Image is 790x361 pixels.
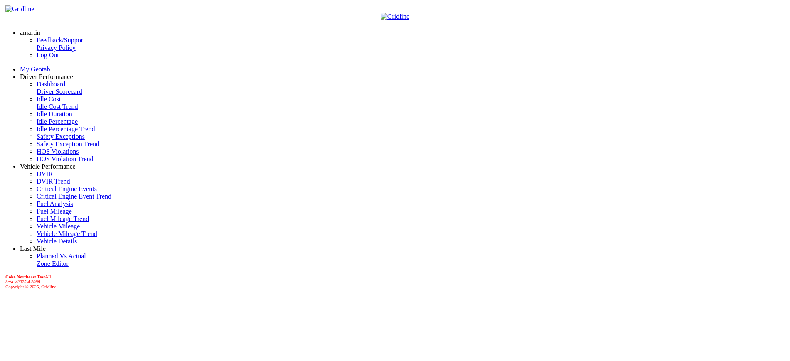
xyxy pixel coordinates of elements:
[381,13,409,20] img: Gridline
[20,29,40,36] a: amartin
[37,37,85,44] a: Feedback/Support
[37,140,99,147] a: Safety Exception Trend
[37,111,72,118] a: Idle Duration
[37,208,72,215] a: Fuel Mileage
[37,253,86,260] a: Planned Vs Actual
[20,73,73,80] a: Driver Performance
[37,155,94,162] a: HOS Violation Trend
[5,274,787,289] div: Copyright © 2025, Gridline
[37,260,69,267] a: Zone Editor
[37,88,82,95] a: Driver Scorecard
[20,163,76,170] a: Vehicle Performance
[37,178,70,185] a: DVIR Trend
[5,274,51,279] b: Coke Northeast TestAll
[37,215,89,222] a: Fuel Mileage Trend
[37,103,78,110] a: Idle Cost Trend
[20,66,50,73] a: My Geotab
[37,81,65,88] a: Dashboard
[20,245,46,252] a: Last Mile
[37,193,111,200] a: Critical Engine Event Trend
[5,5,34,13] img: Gridline
[37,52,59,59] a: Log Out
[37,118,78,125] a: Idle Percentage
[37,125,95,133] a: Idle Percentage Trend
[37,148,79,155] a: HOS Violations
[37,185,97,192] a: Critical Engine Events
[5,279,40,284] i: beta v.2025.4.2088
[37,223,80,230] a: Vehicle Mileage
[37,44,76,51] a: Privacy Policy
[37,133,85,140] a: Safety Exceptions
[37,230,97,237] a: Vehicle Mileage Trend
[37,96,61,103] a: Idle Cost
[37,238,77,245] a: Vehicle Details
[37,200,73,207] a: Fuel Analysis
[37,170,53,177] a: DVIR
